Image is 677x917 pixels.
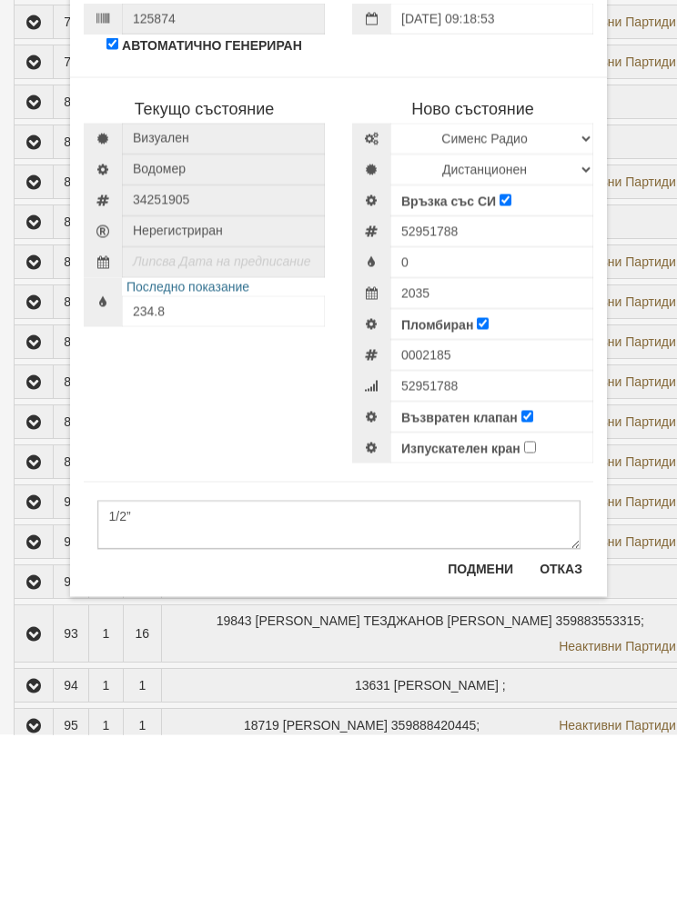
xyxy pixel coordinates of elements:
[524,623,536,635] input: Изпускателен кран
[390,522,593,553] input: Номер на Холендрова гайка
[437,736,524,765] button: Подмени
[529,736,593,765] button: Отказ
[122,478,325,509] input: Последно показание
[352,283,593,301] h4: Ново състояние
[390,305,593,336] select: Марка и Модел
[500,376,511,388] input: Връзка със СИ
[521,593,533,604] input: Възвратен клапан
[122,305,325,336] span: Визуален
[122,218,302,236] label: АВТОМАТИЧНО ГЕНЕРИРАН
[401,498,473,516] label: Пломбиран
[390,429,593,460] input: Начално показание
[390,398,593,429] input: Сериен номер
[390,460,593,491] input: Метрологична годност
[401,374,496,393] label: Връзка със СИ
[390,185,593,216] input: Дата на подмяна
[84,283,325,301] h4: Текущо състояние
[477,500,489,512] input: Пломбиран
[122,185,325,216] input: Номер на протокол
[122,457,254,481] span: Последно показание
[122,398,325,429] span: Нерегистриран
[133,436,311,451] i: Липсва Дата на предписание
[401,591,518,609] label: Възвратен клапан
[122,336,325,367] span: Водомер
[84,152,193,185] span: Подмяна
[390,553,593,583] input: Радио номер
[401,622,520,640] label: Изпускателен кран
[122,367,325,398] span: Сериен номер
